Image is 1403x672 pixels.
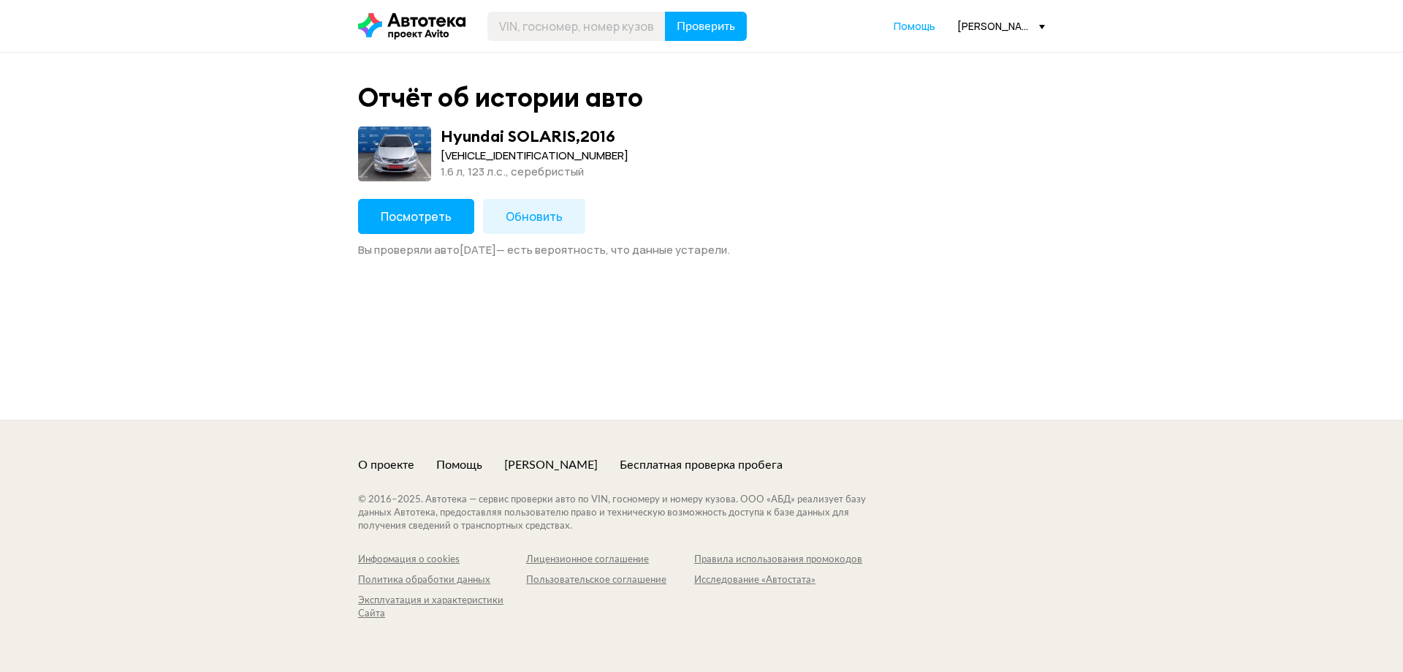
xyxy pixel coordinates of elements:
button: Обновить [483,199,585,234]
div: Вы проверяли авто [DATE] — есть вероятность, что данные устарели. [358,243,1045,257]
span: Проверить [677,20,735,32]
a: Политика обработки данных [358,574,526,587]
span: Помощь [894,19,935,33]
div: Hyundai SOLARIS , 2016 [441,127,615,146]
a: Помощь [436,457,482,473]
a: Исследование «Автостата» [694,574,862,587]
a: Пользовательское соглашение [526,574,694,587]
a: [PERSON_NAME] [504,457,598,473]
div: © 2016– 2025 . Автотека — сервис проверки авто по VIN, госномеру и номеру кузова. ООО «АБД» реали... [358,494,895,533]
span: Обновить [506,208,563,224]
div: [PERSON_NAME][EMAIL_ADDRESS][DOMAIN_NAME] [957,19,1045,33]
a: О проекте [358,457,414,473]
a: Правила использования промокодов [694,554,862,567]
a: Бесплатная проверка пробега [620,457,783,473]
div: 1.6 л, 123 л.c., серебристый [441,164,628,180]
a: Информация о cookies [358,554,526,567]
span: Посмотреть [381,208,452,224]
button: Посмотреть [358,199,474,234]
div: [VEHICLE_IDENTIFICATION_NUMBER] [441,148,628,164]
button: Проверить [665,12,747,41]
a: Лицензионное соглашение [526,554,694,567]
a: Помощь [894,19,935,34]
a: Эксплуатация и характеристики Сайта [358,594,526,621]
div: Отчёт об истории авто [358,82,643,113]
input: VIN, госномер, номер кузова [487,12,666,41]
